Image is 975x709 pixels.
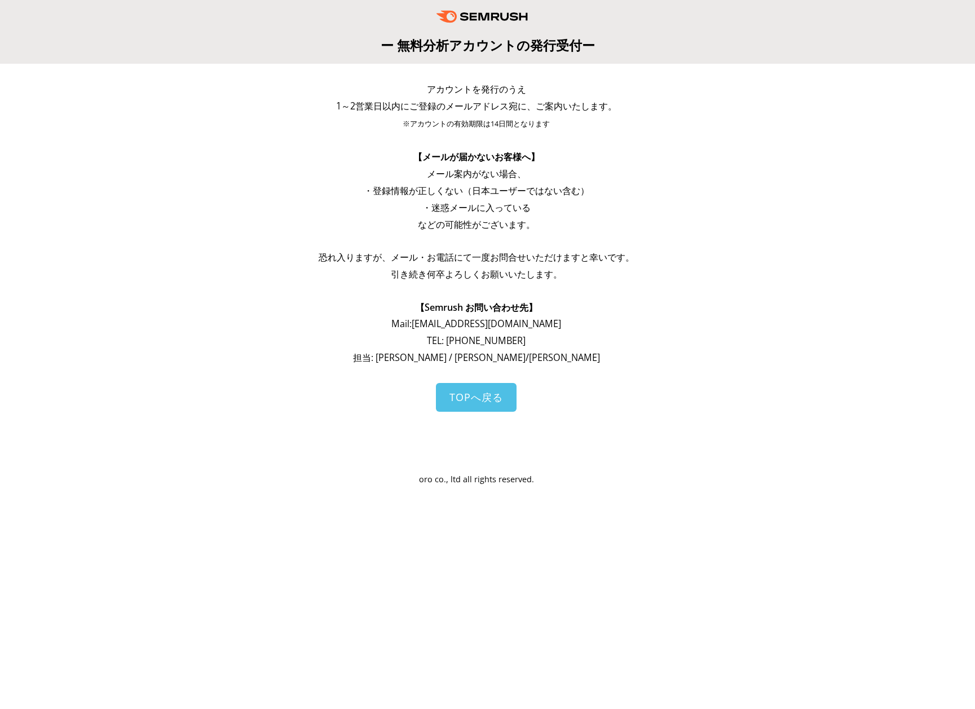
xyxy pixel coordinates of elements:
span: アカウントを発行のうえ [427,83,526,95]
span: ・迷惑メールに入っている [422,201,531,214]
span: TOPへ戻る [449,390,503,404]
span: 【Semrush お問い合わせ先】 [416,301,537,314]
span: などの可能性がございます。 [418,218,535,231]
span: 【メールが届かないお客様へ】 [413,151,540,163]
span: 引き続き何卒よろしくお願いいたします。 [391,268,562,280]
span: 1～2営業日以内にご登録のメールアドレス宛に、ご案内いたします。 [336,100,617,112]
span: oro co., ltd all rights reserved. [419,474,534,485]
span: メール案内がない場合、 [427,168,526,180]
span: 恐れ入りますが、メール・お電話にて一度お問合せいただけますと幸いです。 [319,251,634,263]
span: ・登録情報が正しくない（日本ユーザーではない含む） [364,184,589,197]
span: ー 無料分析アカウントの発行受付ー [381,36,595,54]
span: ※アカウントの有効期限は14日間となります [403,119,550,129]
span: 担当: [PERSON_NAME] / [PERSON_NAME]/[PERSON_NAME] [353,351,600,364]
span: Mail: [EMAIL_ADDRESS][DOMAIN_NAME] [391,318,561,330]
a: TOPへ戻る [436,383,517,412]
span: TEL: [PHONE_NUMBER] [427,334,526,347]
